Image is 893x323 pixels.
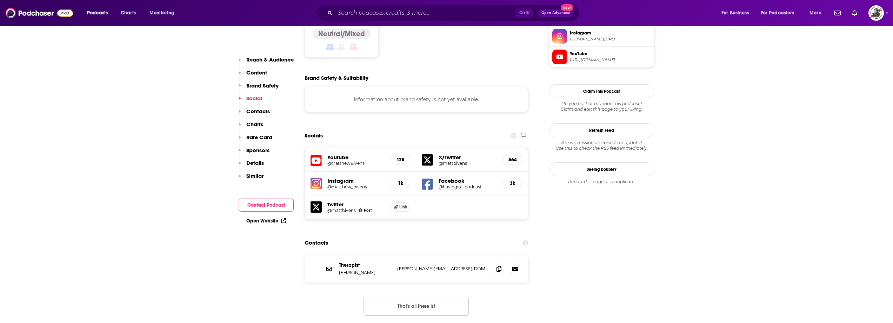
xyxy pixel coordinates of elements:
button: Claim This Podcast [549,84,654,98]
h5: 3k [508,180,516,186]
button: open menu [717,7,758,19]
span: For Podcasters [761,8,794,18]
p: Details [246,160,264,166]
button: Sponsors [239,147,269,160]
button: open menu [805,7,830,19]
h5: Youtube [327,154,385,161]
input: Search podcasts, credits, & more... [335,7,516,19]
img: User Profile [868,5,884,21]
button: Reach & Audience [239,56,294,69]
button: Similar [239,173,264,186]
span: Do you host or manage this podcast? [549,101,654,106]
h5: 125 [396,157,404,163]
button: Contact Podcast [239,199,294,212]
p: Reach & Audience [246,56,294,63]
a: Charts [116,7,140,19]
button: open menu [145,7,184,19]
a: Open Website [246,218,286,224]
span: Logged in as PodProMaxBooking [868,5,884,21]
p: [PERSON_NAME] [339,270,392,276]
a: Seeing Double? [549,162,654,176]
span: Instagram [570,30,651,36]
a: YouTube[URL][DOMAIN_NAME] [552,50,651,64]
span: New [561,4,573,11]
a: Instagram[DOMAIN_NAME][URL] [552,29,651,44]
span: Link [399,204,407,210]
button: Open AdvancedNew [538,9,574,17]
p: Contacts [246,108,270,115]
p: Brand Safety [246,82,279,89]
span: Ctrl K [516,8,533,18]
span: YouTube [570,51,651,57]
p: [PERSON_NAME][EMAIL_ADDRESS][DOMAIN_NAME] [397,266,488,272]
a: Show notifications dropdown [849,7,860,19]
a: @matthew_bivens [327,184,385,189]
h5: Instagram [327,177,385,184]
button: Brand Safety [239,82,279,95]
div: Search podcasts, credits, & more... [322,5,586,21]
button: Charts [239,121,263,134]
button: Content [239,69,267,82]
p: Charts [246,121,263,128]
span: Podcasts [87,8,108,18]
p: Therapist [339,262,392,268]
div: Are we missing an episode or update? Use this to check the RSS feed immediately. [549,140,654,151]
button: Nothing here. [364,297,469,316]
h2: Socials [305,129,323,142]
button: Contacts [239,108,270,121]
span: Host [364,208,372,213]
h2: Contacts [305,236,328,250]
h5: 564 [508,157,516,163]
h5: X/Twitter [439,154,497,161]
button: Refresh Feed [549,123,654,137]
div: Information about brand safety is not yet available. [305,87,528,112]
p: Sponsors [246,147,269,154]
span: Charts [121,8,136,18]
span: Open Advanced [541,11,571,15]
img: Matthew Bivens [359,208,362,212]
button: Social [239,95,262,108]
p: Content [246,69,267,76]
img: iconImage [311,178,322,189]
a: @havingitallpodcast [439,184,497,189]
h5: 1k [396,180,404,186]
a: @mattbivens [439,161,497,166]
div: Report this page as a duplicate. [549,179,654,185]
div: Claim and edit this page to your liking. [549,101,654,112]
button: Show profile menu [868,5,884,21]
span: More [809,8,821,18]
span: For Business [721,8,749,18]
a: Link [391,202,410,212]
a: @mattbivens [327,208,356,213]
h2: Brand Safety & Suitability [305,75,368,81]
p: Social [246,95,262,102]
a: @MatthewBivens [327,161,385,166]
h5: Twitter [327,201,385,208]
a: Show notifications dropdown [832,7,844,19]
button: open menu [756,7,805,19]
h5: Facebook [439,177,497,184]
h4: Neutral/Mixed [318,30,365,38]
img: Podchaser - Follow, Share and Rate Podcasts [6,6,73,20]
p: Similar [246,173,264,179]
button: Rate Card [239,134,272,147]
p: Rate Card [246,134,272,141]
span: https://www.youtube.com/@MatthewBivens [570,57,651,63]
button: Details [239,160,264,173]
button: open menu [82,7,117,19]
span: Monitoring [149,8,174,18]
span: instagram.com/matthew_bivens [570,37,651,42]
